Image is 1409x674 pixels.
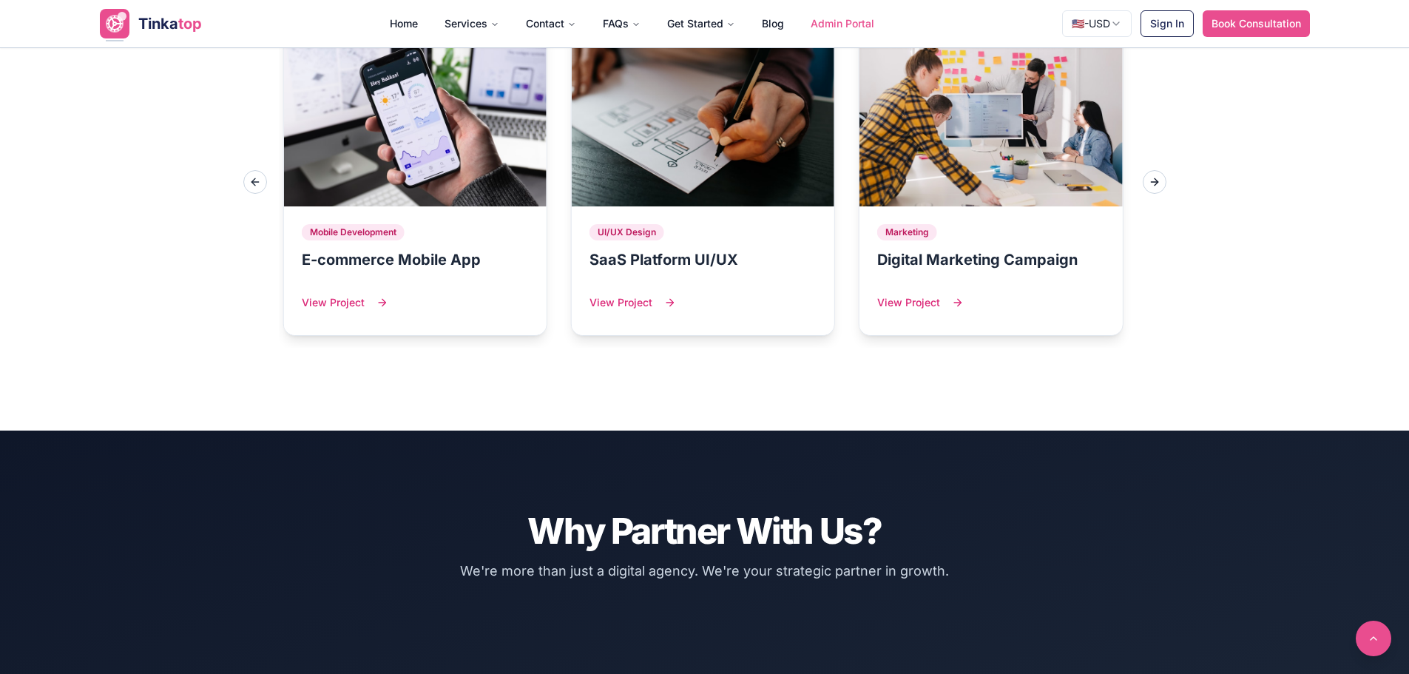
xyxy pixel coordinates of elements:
[877,224,937,240] div: Marketing
[302,249,529,270] h3: E-commerce Mobile App
[799,16,886,30] a: Admin Portal
[100,9,202,38] a: Tinkatop
[799,9,886,38] a: Admin Portal
[138,15,178,33] span: Tinka
[378,9,886,38] nav: Main
[859,29,1122,206] img: Digital Marketing Campaign
[591,9,652,38] button: FAQs
[178,15,202,33] span: top
[655,9,747,38] button: Get Started
[433,9,511,38] button: Services
[302,288,388,317] button: View Project
[1203,10,1310,37] button: Book Consultation
[421,513,989,549] h2: Why Partner With Us?
[378,9,430,38] a: Home
[877,249,1104,270] h3: Digital Marketing Campaign
[284,29,547,206] img: E-commerce Mobile App
[378,16,430,30] a: Home
[302,224,405,240] div: Mobile Development
[572,29,834,206] img: SaaS Platform UI/UX
[514,9,588,38] button: Contact
[589,224,664,240] div: UI/UX Design
[750,9,796,38] a: Blog
[1141,10,1194,37] button: Sign In
[750,16,796,30] a: Blog
[421,561,989,582] p: We're more than just a digital agency. We're your strategic partner in growth.
[589,288,676,317] button: View Project
[877,288,964,317] button: View Project
[589,249,817,270] h3: SaaS Platform UI/UX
